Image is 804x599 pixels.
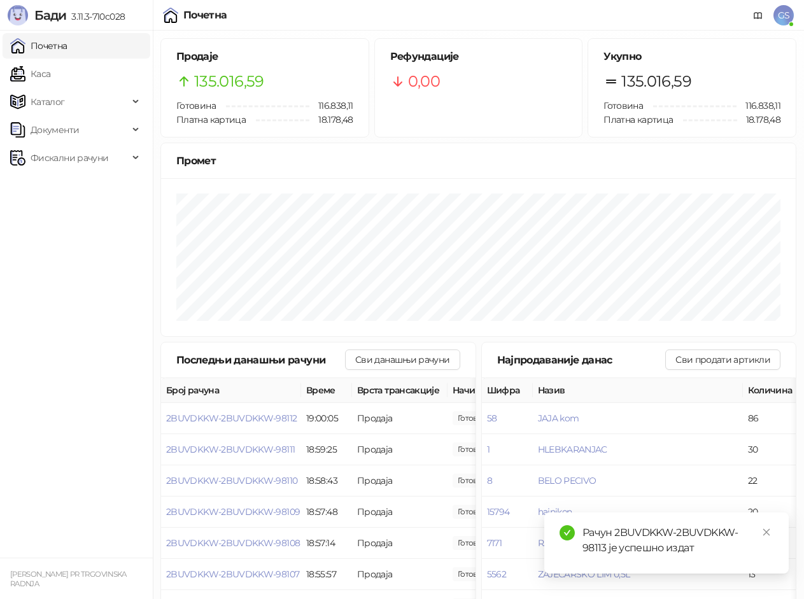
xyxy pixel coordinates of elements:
[10,570,127,588] small: [PERSON_NAME] PR TRGOVINSKA RADNJA
[487,506,510,518] button: 15794
[497,352,666,368] div: Најпродаваније данас
[453,411,496,425] span: 155,00
[309,113,353,127] span: 18.178,48
[408,69,440,94] span: 0,00
[352,434,448,465] td: Продаја
[166,506,300,518] button: 2BUVDKKW-2BUVDKKW-98109
[345,349,460,370] button: Сви данашњи рачуни
[603,49,780,64] h5: Укупно
[352,378,448,403] th: Врста трансакције
[352,497,448,528] td: Продаја
[166,568,299,580] button: 2BUVDKKW-2BUVDKKW-98107
[301,559,352,590] td: 18:55:57
[453,474,496,488] span: 1.100,00
[533,378,743,403] th: Назив
[743,378,800,403] th: Количина
[352,465,448,497] td: Продаја
[487,475,492,486] button: 8
[453,536,496,550] span: 1.107,02
[487,412,497,424] button: 58
[161,378,301,403] th: Број рачуна
[759,525,773,539] a: Close
[66,11,125,22] span: 3.11.3-710c028
[487,444,490,455] button: 1
[176,49,353,64] h5: Продаје
[301,378,352,403] th: Време
[8,5,28,25] img: Logo
[773,5,794,25] span: GS
[390,49,567,64] h5: Рефундације
[482,378,533,403] th: Шифра
[301,465,352,497] td: 18:58:43
[453,567,496,581] span: 196,08
[737,113,780,127] span: 18.178,48
[31,89,65,115] span: Каталог
[560,525,575,540] span: check-circle
[538,444,607,455] button: HLEBKARANJAC
[453,505,496,519] span: 380,00
[448,378,575,403] th: Начини плаћања
[538,537,581,549] button: RAZ HLEB
[538,568,630,580] button: ZAJECARSKO LIM 0,5L
[176,153,780,169] div: Промет
[10,61,50,87] a: Каса
[453,442,496,456] span: 310,00
[301,403,352,434] td: 19:00:05
[301,434,352,465] td: 18:59:25
[538,506,572,518] button: hajniken
[301,528,352,559] td: 18:57:14
[487,537,502,549] button: 7171
[34,8,66,23] span: Бади
[31,117,79,143] span: Документи
[352,559,448,590] td: Продаја
[166,444,295,455] button: 2BUVDKKW-2BUVDKKW-98111
[603,100,643,111] span: Готовина
[743,497,800,528] td: 20
[743,465,800,497] td: 22
[176,352,345,368] div: Последњи данашњи рачуни
[737,99,780,113] span: 116.838,11
[538,412,579,424] button: JAJA kom
[176,100,216,111] span: Готовина
[621,69,691,94] span: 135.016,59
[166,537,300,549] button: 2BUVDKKW-2BUVDKKW-98108
[582,525,773,556] div: Рачун 2BUVDKKW-2BUVDKKW-98113 је успешно издат
[301,497,352,528] td: 18:57:48
[166,412,297,424] button: 2BUVDKKW-2BUVDKKW-98112
[762,528,771,537] span: close
[665,349,780,370] button: Сви продати артикли
[748,5,768,25] a: Документација
[309,99,353,113] span: 116.838,11
[166,475,297,486] button: 2BUVDKKW-2BUVDKKW-98110
[743,403,800,434] td: 86
[10,33,67,59] a: Почетна
[603,114,673,125] span: Платна картица
[487,568,506,580] button: 5562
[194,69,264,94] span: 135.016,59
[352,528,448,559] td: Продаја
[176,114,246,125] span: Платна картица
[538,475,596,486] button: BELO PECIVO
[743,434,800,465] td: 30
[183,10,227,20] div: Почетна
[352,403,448,434] td: Продаја
[31,145,108,171] span: Фискални рачуни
